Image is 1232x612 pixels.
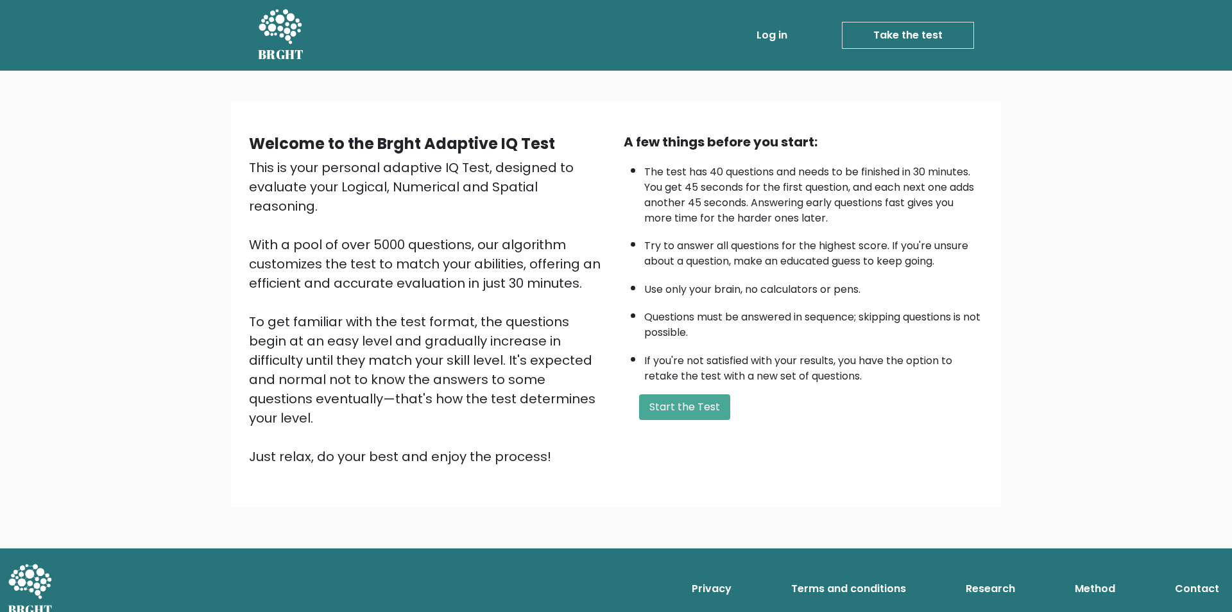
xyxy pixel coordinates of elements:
[644,158,983,226] li: The test has 40 questions and needs to be finished in 30 minutes. You get 45 seconds for the firs...
[258,47,304,62] h5: BRGHT
[1170,576,1224,602] a: Contact
[644,347,983,384] li: If you're not satisfied with your results, you have the option to retake the test with a new set ...
[249,158,608,466] div: This is your personal adaptive IQ Test, designed to evaluate your Logical, Numerical and Spatial ...
[644,303,983,340] li: Questions must be answered in sequence; skipping questions is not possible.
[1070,576,1120,602] a: Method
[624,132,983,152] div: A few things before you start:
[751,22,792,48] a: Log in
[644,232,983,269] li: Try to answer all questions for the highest score. If you're unsure about a question, make an edu...
[644,275,983,297] li: Use only your brain, no calculators or pens.
[842,22,974,49] a: Take the test
[639,394,730,420] button: Start the Test
[961,576,1020,602] a: Research
[258,5,304,66] a: BRGHT
[249,133,555,154] b: Welcome to the Brght Adaptive IQ Test
[786,576,911,602] a: Terms and conditions
[687,576,737,602] a: Privacy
